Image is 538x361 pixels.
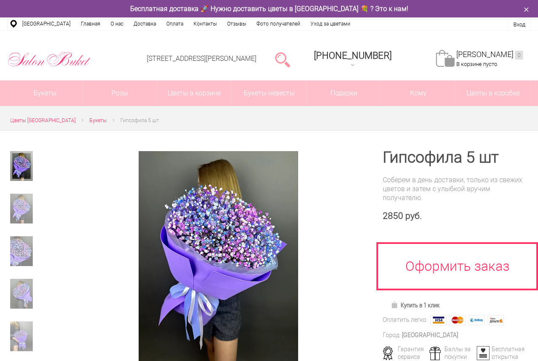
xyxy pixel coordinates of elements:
[8,50,91,69] img: Цветы Нижний Новгород
[161,17,188,30] a: Оплата
[383,331,401,340] div: Город:
[383,175,528,202] div: Соберем в день доставки, только из свежих цветов и затем с улыбкой вручим получателю.
[10,116,76,125] a: Цветы [GEOGRAPHIC_DATA]
[305,17,356,30] a: Уход за цветами
[120,117,159,123] span: Гипсофила 5 шт
[251,17,305,30] a: Фото получателей
[380,345,428,361] div: Гарантия сервиса
[309,47,397,72] a: [PHONE_NUMBER]
[387,299,444,311] a: Купить в 1 клик
[314,50,392,61] span: [PHONE_NUMBER]
[222,17,251,30] a: Отзывы
[391,301,401,308] img: Купить в 1 клик
[450,315,466,325] img: MasterCard
[515,51,523,60] ins: 0
[76,17,105,30] a: Главная
[383,211,528,221] div: 2850 руб.
[427,345,475,361] div: Баллы за покупки
[430,315,447,325] img: Visa
[469,315,485,325] img: Webmoney
[147,54,256,63] a: [STREET_ADDRESS][PERSON_NAME]
[456,61,497,67] span: В корзине пусто
[307,80,381,106] a: Подарки
[105,17,128,30] a: О нас
[488,315,504,325] img: Яндекс Деньги
[232,80,306,106] a: Букеты невесты
[456,50,523,60] a: [PERSON_NAME]
[456,80,530,106] a: Цветы в коробке
[89,116,107,125] a: Букеты
[128,17,161,30] a: Доставка
[1,4,537,13] div: Бесплатная доставка 🚀 Нужно доставить цветы в [GEOGRAPHIC_DATA] 💐 ? Это к нам!
[513,21,525,28] a: Вход
[10,117,76,123] span: Цветы [GEOGRAPHIC_DATA]
[17,17,76,30] a: [GEOGRAPHIC_DATA]
[383,315,427,324] div: Оплатить легко:
[157,80,232,106] a: Цветы в корзине
[83,80,157,106] a: Розы
[89,117,107,123] span: Букеты
[8,80,83,106] a: Букеты
[383,150,528,165] h1: Гипсофила 5 шт
[381,80,455,106] span: Кому
[474,345,522,361] div: Бесплатная открытка
[402,331,458,340] div: [GEOGRAPHIC_DATA]
[188,17,222,30] a: Контакты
